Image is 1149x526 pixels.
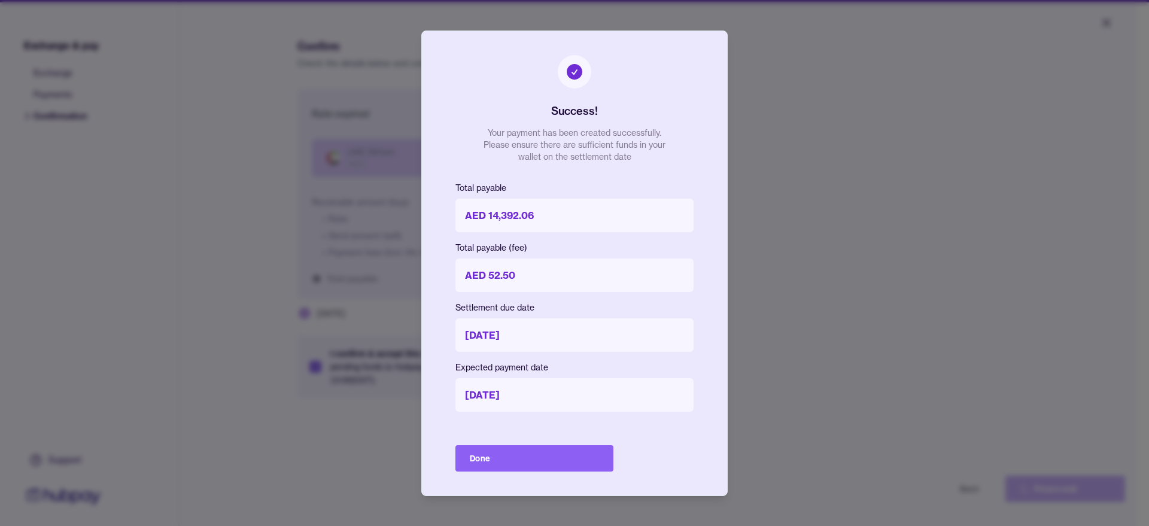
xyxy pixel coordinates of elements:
[455,199,694,232] p: AED 14,392.06
[455,445,613,472] button: Done
[551,103,598,120] h2: Success!
[455,302,694,314] p: Settlement due date
[455,318,694,352] p: [DATE]
[479,127,670,163] p: Your payment has been created successfully. Please ensure there are sufficient funds in your wall...
[455,242,694,254] p: Total payable (fee)
[455,378,694,412] p: [DATE]
[455,259,694,292] p: AED 52.50
[455,361,694,373] p: Expected payment date
[455,182,694,194] p: Total payable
